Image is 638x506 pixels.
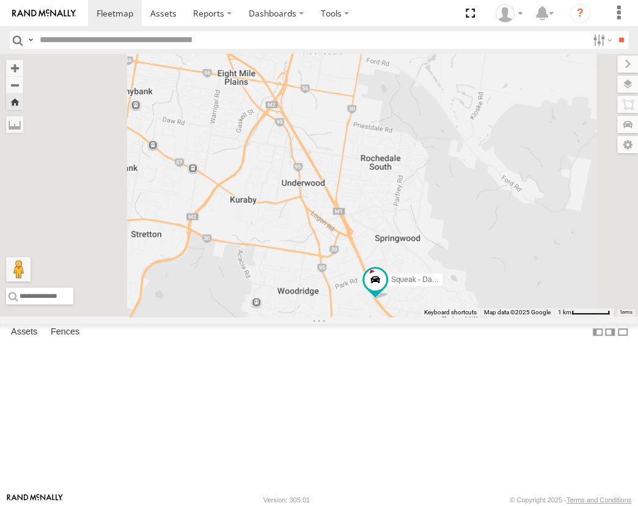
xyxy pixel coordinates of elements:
[391,275,460,283] span: Squeak - Dark Green
[263,496,310,504] div: Version: 305.01
[6,116,23,133] label: Measure
[484,309,551,316] span: Map data ©2025 Google
[5,323,43,341] label: Assets
[12,9,76,18] img: rand-logo.svg
[6,257,31,281] button: Drag Pegman onto the map to open Street View
[592,323,604,341] label: Dock Summary Table to the Left
[6,76,23,93] button: Zoom out
[45,323,86,341] label: Fences
[424,308,477,317] button: Keyboard shortcuts
[510,496,631,504] div: © Copyright 2025 -
[588,31,614,49] label: Search Filter Options
[6,93,23,110] button: Zoom Home
[26,31,35,49] label: Search Query
[6,60,23,76] button: Zoom in
[566,496,631,504] a: Terms and Conditions
[604,323,616,341] label: Dock Summary Table to the Right
[491,4,527,23] div: Fraser Heaton
[554,308,614,317] button: Map scale: 1 km per 59 pixels
[617,323,629,341] label: Hide Summary Table
[7,494,63,506] a: Visit our Website
[620,310,632,315] a: Terms
[617,136,638,153] label: Map Settings
[558,309,571,316] span: 1 km
[570,4,590,23] i: ?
